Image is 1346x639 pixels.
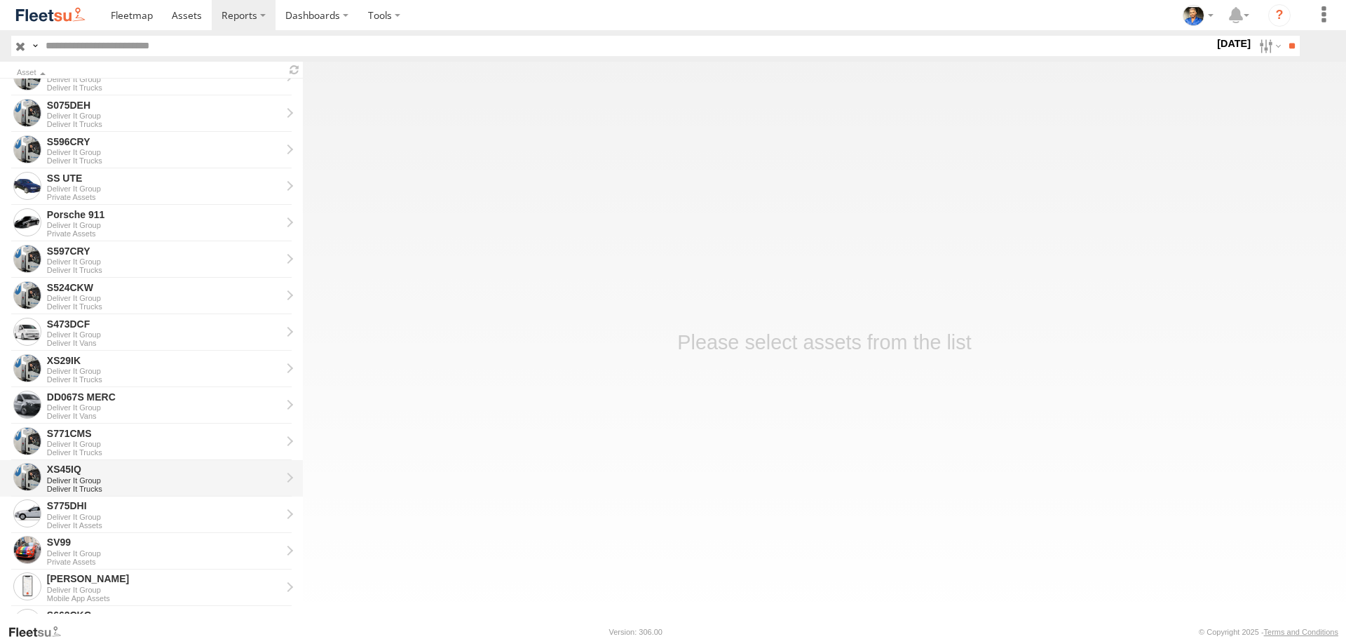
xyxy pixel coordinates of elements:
div: Deliver It Vans [47,339,281,347]
div: S662CKG - View Asset History [47,609,281,621]
div: Deliver It Group [47,75,281,83]
div: Deliver It Group [47,403,281,412]
div: Deliver It Group [47,148,281,156]
div: XS29IK - View Asset History [47,354,281,367]
div: Deliver It Trucks [47,83,281,92]
div: S524CKW - View Asset History [47,281,281,294]
div: Deliver It Group [47,184,281,193]
div: S771CMS - View Asset History [47,427,281,440]
div: Private Assets [47,558,281,566]
a: Terms and Conditions [1264,628,1338,636]
div: Deliver It Group [47,330,281,339]
div: Deliver It Trucks [47,120,281,128]
div: Deliver It Trucks [47,156,281,165]
div: Deliver It Group [47,294,281,302]
div: Private Assets [47,229,281,238]
div: Deliver It Trucks [47,375,281,384]
div: Deliver It Group [47,586,281,594]
div: Steve - View Asset History [47,572,281,585]
div: Deliver It Group [47,221,281,229]
label: [DATE] [1214,36,1253,51]
div: Deliver It Trucks [47,266,281,274]
div: Deliver It Vans [47,412,281,420]
div: SS UTE - View Asset History [47,172,281,184]
div: © Copyright 2025 - [1199,628,1338,636]
img: fleetsu-logo-horizontal.svg [14,6,87,25]
label: Search Query [29,36,41,56]
div: Deliver It Group [47,367,281,375]
span: Refresh [286,63,303,76]
div: Deliver It Group [47,257,281,266]
i: ? [1268,4,1291,27]
div: S075DEH - View Asset History [47,99,281,112]
div: S596CRY - View Asset History [47,135,281,148]
label: Search Filter Options [1253,36,1284,56]
div: Deliver It Group [47,476,281,485]
a: Visit our Website [8,625,72,639]
div: S775DHI - View Asset History [47,499,281,512]
div: SV99 - View Asset History [47,536,281,549]
div: Deliver It Trucks [47,485,281,493]
div: Matt Draper [1178,5,1218,26]
div: S473DCF - View Asset History [47,318,281,330]
div: Private Assets [47,193,281,201]
div: Deliver It Group [47,513,281,521]
div: XS45IQ - View Asset History [47,463,281,476]
div: Deliver It Group [47,440,281,448]
div: Deliver It Group [47,549,281,558]
div: Deliver It Group [47,112,281,120]
div: S597CRY - View Asset History [47,245,281,257]
div: Version: 306.00 [609,628,662,636]
div: Mobile App Assets [47,594,281,603]
div: Deliver It Trucks [47,448,281,457]
div: Deliver It Assets [47,521,281,530]
div: DD067S MERC - View Asset History [47,391,281,403]
div: Deliver It Trucks [47,302,281,311]
div: Click to Sort [17,69,280,76]
div: Porsche 911 - View Asset History [47,208,281,221]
